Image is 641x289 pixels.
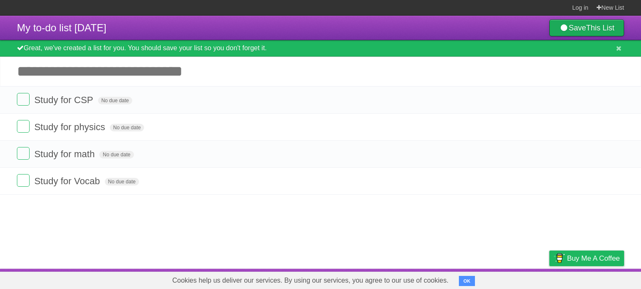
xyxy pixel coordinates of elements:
b: This List [586,24,614,32]
span: Buy me a coffee [567,251,620,266]
span: No due date [105,178,139,185]
span: Study for physics [34,122,107,132]
img: Buy me a coffee [554,251,565,265]
label: Done [17,120,30,133]
span: No due date [99,151,134,158]
span: No due date [98,97,132,104]
label: Done [17,147,30,160]
button: OK [459,276,475,286]
span: Study for Vocab [34,176,102,186]
label: Done [17,174,30,187]
a: Suggest a feature [571,271,624,287]
a: About [437,271,455,287]
span: My to-do list [DATE] [17,22,106,33]
a: Privacy [538,271,560,287]
span: Cookies help us deliver our services. By using our services, you agree to our use of cookies. [164,272,457,289]
span: Study for math [34,149,97,159]
span: Study for CSP [34,95,95,105]
a: Terms [510,271,528,287]
label: Done [17,93,30,106]
a: Buy me a coffee [549,251,624,266]
a: SaveThis List [549,19,624,36]
span: No due date [110,124,144,131]
a: Developers [465,271,499,287]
